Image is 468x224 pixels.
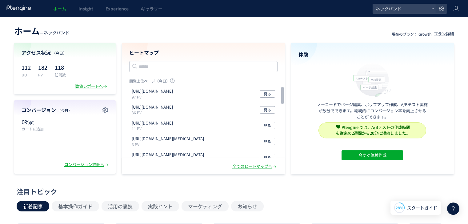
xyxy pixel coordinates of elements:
[57,108,72,113] span: （今日）
[407,205,437,211] span: スタートガイド
[75,83,108,89] div: 数値レポートへ
[260,90,275,98] button: 見る
[52,201,99,211] button: 基本操作ガイド
[22,106,108,114] h4: コンバージョン
[102,201,139,211] button: 活用の裏技
[132,142,206,147] p: 6 PV
[52,50,67,56] span: （今日）
[132,88,173,94] p: https://pet-med.jp/blogs/media/dog-sleep-at-your-feet
[264,154,271,161] span: 見る
[264,106,271,114] span: 見る
[132,136,204,142] p: https://pet-med.jp/blogs/media/elderly-dog-dementia
[106,6,129,12] span: Experience
[38,62,47,72] p: 182
[132,110,175,115] p: 36 PV
[22,62,31,72] p: 112
[132,120,173,126] p: https://pet-med.jp/blogs/media/old_dog_toilet
[336,124,410,136] span: Ptengine では、A/Bテストの作成時間 を従来の2週間から20分に短縮しました。
[264,122,271,129] span: 見る
[374,4,429,13] span: ネックバンド
[14,25,40,37] span: ホーム
[231,201,264,211] button: お知らせ
[260,154,275,161] button: 見る
[232,164,278,169] div: 全てのヒートマップへ
[260,138,275,145] button: 見る
[132,158,206,163] p: 6 PV
[264,138,271,145] span: 見る
[132,104,173,110] p: https://pet-med.jp
[336,125,340,129] img: svg+xml,%3c
[396,205,403,210] span: 28%
[260,122,275,129] button: 見る
[132,94,175,99] p: 97 PV
[129,49,278,56] h4: ヒートマップ
[260,106,275,114] button: 見る
[358,150,386,160] span: 今すぐ体験作成
[17,201,49,211] button: 新着記事
[434,31,454,37] div: プラン詳細
[22,118,62,126] p: 0%
[22,126,62,131] p: カートに追加
[14,25,70,37] div: —
[22,49,108,56] h4: アクセス状況
[44,29,70,36] span: ネックバンド
[264,90,271,98] span: 見る
[22,72,31,77] p: UU
[53,6,66,12] span: ホーム
[317,102,428,120] p: ノーコードでページ編集、ポップアップ作成、A/Bテスト実施が数分でできます。継続的にコンバージョン率を向上させることができます。
[132,152,204,158] p: https://pet-med.jp/blogs/media/old_dog_bruxism
[342,150,403,160] button: 今すぐ体験作成
[17,187,448,196] div: 注目トピック
[129,78,278,86] p: 閲覧上位ページ（今日）
[392,31,431,37] p: 現在のプラン： Growth
[132,126,175,131] p: 11 PV
[142,201,179,211] button: 実践ヒント
[55,62,66,72] p: 118
[182,201,229,211] button: マーケティング
[350,62,395,98] img: home_experience_onbo_jp-C5-EgdA0.svg
[78,6,93,12] span: Insight
[30,120,34,126] span: (0)
[141,6,162,12] span: ギャラリー
[298,51,447,58] h4: 体験
[64,162,110,168] div: コンバージョン詳細へ
[55,72,66,77] p: 訪問数
[38,72,47,77] p: PV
